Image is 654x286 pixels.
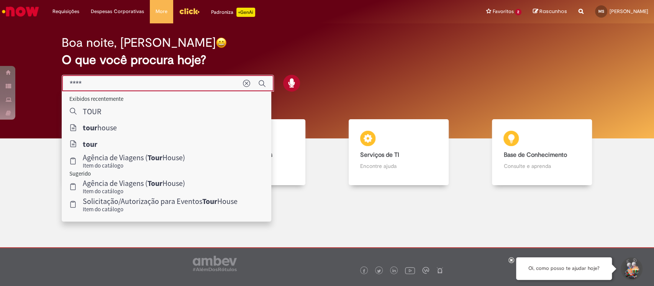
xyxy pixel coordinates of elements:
[436,267,443,274] img: logo_footer_naosei.png
[52,8,79,15] span: Requisições
[362,269,366,273] img: logo_footer_facebook.png
[539,8,567,15] span: Rascunhos
[40,119,184,186] a: Tirar dúvidas Tirar dúvidas com Lupi Assist e Gen Ai
[1,4,40,19] img: ServiceNow
[62,36,216,49] h2: Boa noite, [PERSON_NAME]
[492,8,513,15] span: Favoritos
[516,257,612,280] div: Oi, como posso te ajudar hoje?
[392,269,396,273] img: logo_footer_linkedin.png
[422,267,429,274] img: logo_footer_workplace.png
[236,8,255,17] p: +GenAi
[470,119,614,186] a: Base de Conhecimento Consulte e aprenda
[610,8,648,15] span: [PERSON_NAME]
[179,5,200,17] img: click_logo_yellow_360x200.png
[193,256,237,271] img: logo_footer_ambev_rotulo_gray.png
[598,9,604,14] span: MS
[503,162,580,170] p: Consulte e aprenda
[91,8,144,15] span: Despesas Corporativas
[405,265,415,275] img: logo_footer_youtube.png
[360,151,399,159] b: Serviços de TI
[216,37,227,48] img: happy-face.png
[217,151,272,159] b: Catálogo de Ofertas
[620,257,643,280] button: Iniciar Conversa de Suporte
[503,151,567,159] b: Base de Conhecimento
[515,9,521,15] span: 2
[533,8,567,15] a: Rascunhos
[62,53,592,67] h2: O que você procura hoje?
[327,119,470,186] a: Serviços de TI Encontre ajuda
[211,8,255,17] div: Padroniza
[156,8,167,15] span: More
[360,162,437,170] p: Encontre ajuda
[377,269,381,273] img: logo_footer_twitter.png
